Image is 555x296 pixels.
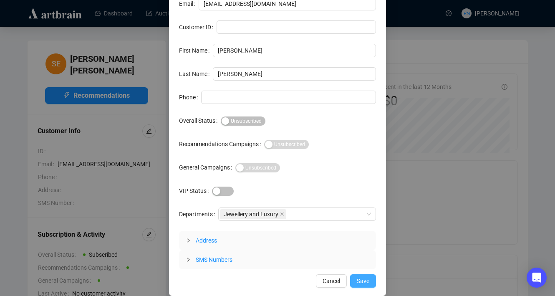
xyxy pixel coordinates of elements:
div: Address [179,231,376,250]
span: Jewellery and Luxury [220,209,286,219]
label: First Name [179,44,213,57]
span: Address [196,237,217,244]
label: Departments [179,207,218,221]
label: General Campaigns [179,161,235,174]
div: Open Intercom Messenger [527,268,547,288]
input: Last Name [213,67,376,81]
label: VIP Status [179,184,212,197]
span: Jewellery and Luxury [224,210,278,219]
span: SMS Numbers [196,256,232,263]
button: Overall Status [221,116,265,126]
span: collapsed [186,257,191,262]
label: Last Name [179,67,213,81]
input: Customer ID [217,20,376,34]
span: collapsed [186,238,191,243]
input: First Name [213,44,376,57]
button: General Campaigns [235,163,280,172]
label: Recommendations Campaigns [179,137,264,151]
label: Overall Status [179,114,221,127]
button: Recommendations Campaigns [264,140,309,149]
span: Cancel [323,276,340,286]
button: Save [350,274,376,288]
input: Phone [201,91,376,104]
label: Phone [179,91,201,104]
label: Customer ID [179,20,217,34]
span: Save [357,276,369,286]
button: Cancel [316,274,347,288]
span: close [280,212,284,216]
button: VIP Status [212,187,234,196]
div: SMS Numbers [179,250,376,269]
